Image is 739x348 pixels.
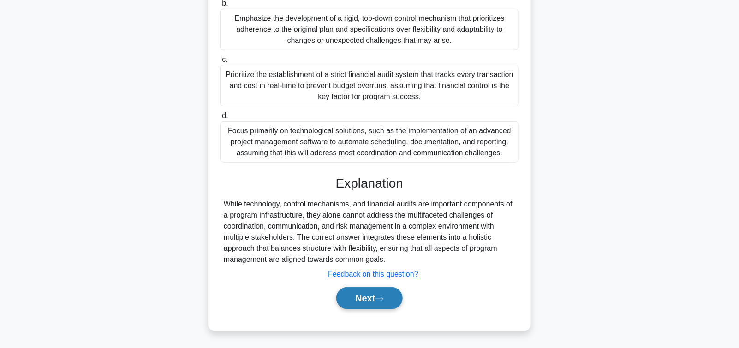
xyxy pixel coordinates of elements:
[224,199,515,265] div: While technology, control mechanisms, and financial audits are important components of a program ...
[226,176,513,191] h3: Explanation
[222,55,227,63] span: c.
[336,287,402,309] button: Next
[220,121,519,163] div: Focus primarily on technological solutions, such as the implementation of an advanced project man...
[220,65,519,106] div: Prioritize the establishment of a strict financial audit system that tracks every transaction and...
[220,9,519,50] div: Emphasize the development of a rigid, top-down control mechanism that prioritizes adherence to th...
[222,112,228,119] span: d.
[328,270,418,278] a: Feedback on this question?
